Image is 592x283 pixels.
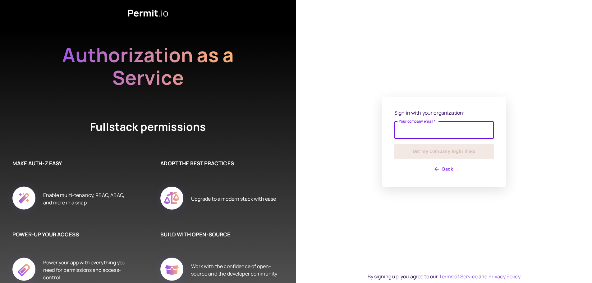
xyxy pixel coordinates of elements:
div: Enable multi-tenancy, RBAC, ABAC, and more in a snap [43,180,129,218]
button: Back [394,164,494,174]
label: Your company email [399,119,436,124]
a: Privacy Policy [489,273,521,280]
div: Upgrade to a modern stack with ease [191,180,276,218]
a: Terms of Service [439,273,478,280]
button: Get my company login links [394,144,494,159]
h4: Fullstack permissions [67,119,229,135]
h6: BUILD WITH OPEN-SOURCE [160,231,277,239]
h6: POWER-UP YOUR ACCESS [12,231,129,239]
h2: Authorization as a Service [42,43,254,89]
h6: ADOPT THE BEST PRACTICES [160,159,277,167]
p: Sign in with your organization: [394,109,494,116]
h6: MAKE AUTH-Z EASY [12,159,129,167]
div: By signing up, you agree to our and [368,273,521,280]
